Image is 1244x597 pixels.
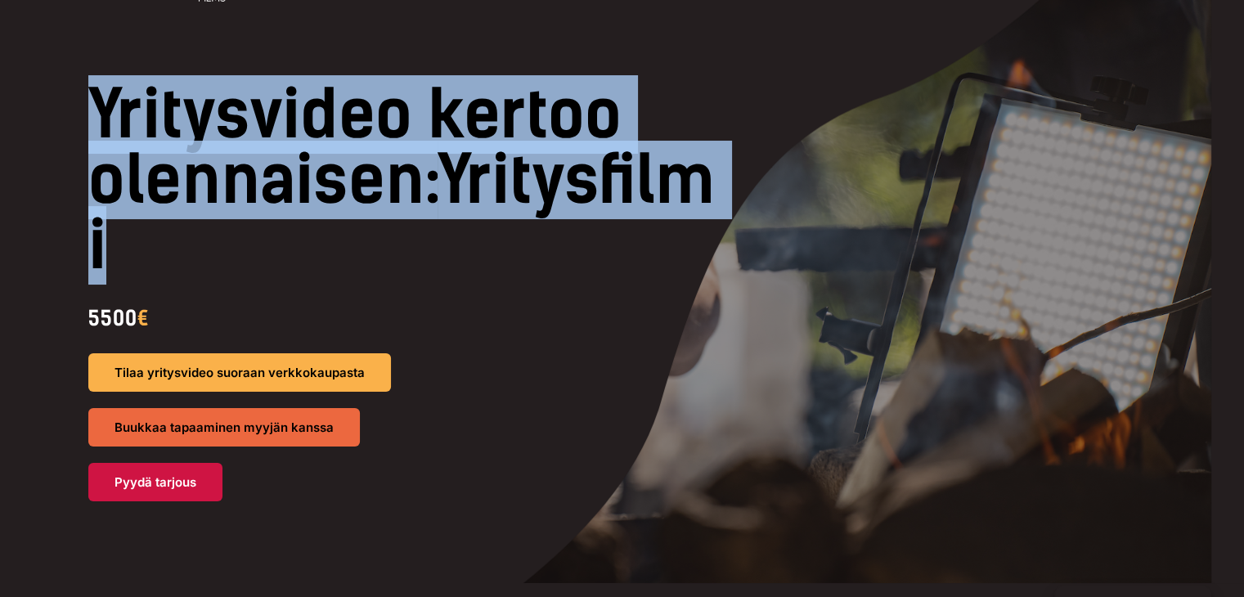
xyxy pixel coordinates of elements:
a: Tilaa yritysvideo suoraan verkkokaupasta [88,353,391,392]
span: Buukkaa tapaaminen myyjän kanssa [115,421,334,433]
span: € [137,306,149,330]
a: Buukkaa tapaaminen myyjän kanssa [88,408,360,447]
a: Pyydä tarjous [88,463,222,501]
h1: Yritysvideo kertoo olennaisen: [88,82,734,278]
span: Tilaa yritysvideo suoraan verkkokaupasta [115,366,365,379]
span: Pyydä tarjous [115,476,196,488]
div: 5500 [88,299,734,337]
span: Yritysfilmi [88,141,716,285]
